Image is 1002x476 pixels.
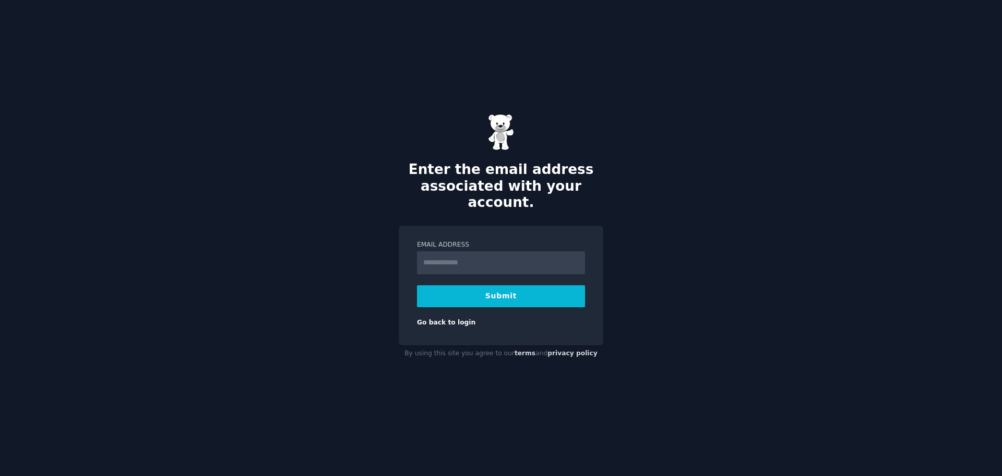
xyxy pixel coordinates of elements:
[417,319,475,326] a: Go back to login
[399,161,603,211] h2: Enter the email address associated with your account.
[488,114,514,150] img: Gummy Bear
[515,350,535,357] a: terms
[399,345,603,362] div: By using this site you agree to our and
[417,240,585,250] label: Email Address
[547,350,598,357] a: privacy policy
[417,285,585,307] button: Submit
